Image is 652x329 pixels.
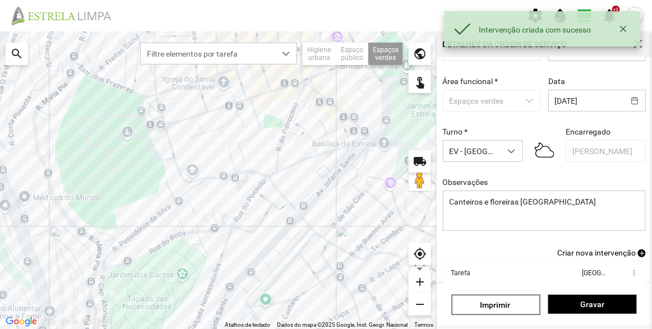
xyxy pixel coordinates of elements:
[443,178,488,187] label: Observações
[548,295,637,314] button: Gravar
[443,40,567,48] div: Detalhes da Ordem de Serviço
[409,150,431,173] div: local_shipping
[409,293,431,316] div: remove
[3,314,40,329] img: Google
[414,322,433,328] a: Termos (abre num novo separador)
[409,43,431,65] div: public
[443,77,498,86] label: Área funcional *
[554,300,631,309] span: Gravar
[3,314,40,329] a: Abrir esta área no Google Maps (abre uma nova janela)
[612,6,620,13] div: +9
[368,43,403,65] div: Espaços verdes
[275,43,297,64] div: dropdown trigger
[141,43,275,64] span: Filtre elementos por tarefa
[548,77,565,86] label: Data
[552,7,569,24] span: water_drop
[6,43,28,65] div: search
[451,269,470,277] div: Tarefa
[452,295,540,315] a: Imprimir
[409,243,431,265] div: my_location
[225,321,270,329] button: Atalhos de teclado
[479,25,616,34] div: Intervenção criada com sucesso
[528,7,544,24] span: settings
[557,248,636,257] span: Criar nova intervenção
[336,43,368,65] div: Espaço público
[581,269,605,277] div: [GEOGRAPHIC_DATA]
[409,169,431,191] button: Arraste o Pegman para o mapa para abrir o Street View
[577,7,594,24] span: view_day
[629,268,638,277] span: more_vert
[501,141,522,161] div: dropdown trigger
[277,322,408,328] span: Dados do mapa ©2025 Google, Inst. Geogr. Nacional
[303,43,336,65] div: Higiene urbana
[409,271,431,293] div: add
[566,127,611,136] label: Encarregado
[535,138,554,162] img: 03n.svg
[409,71,431,93] div: touch_app
[638,249,646,257] span: add
[443,127,468,136] label: Turno *
[443,141,501,161] span: EV - [GEOGRAPHIC_DATA] A
[602,7,618,24] span: notifications
[8,6,123,26] img: file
